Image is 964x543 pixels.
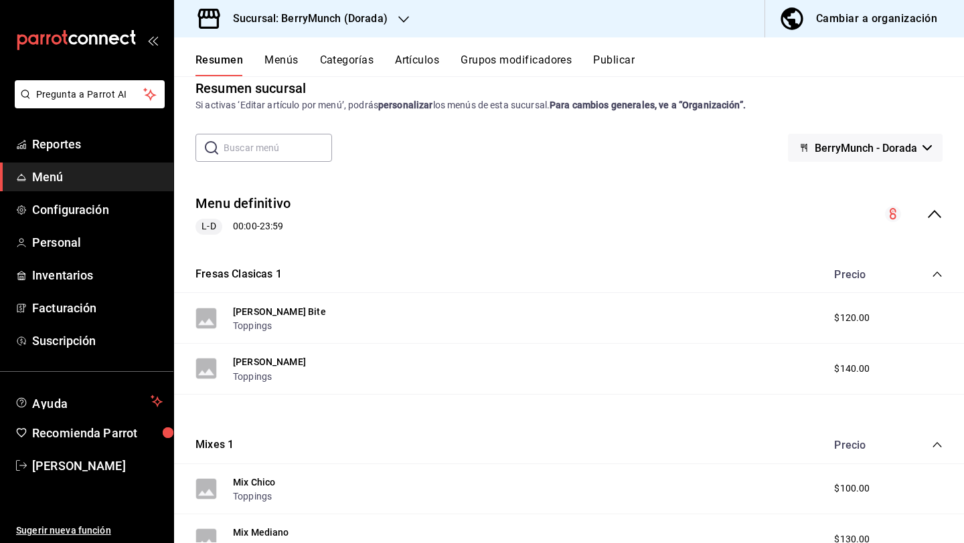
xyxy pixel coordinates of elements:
div: Precio [821,439,906,451]
span: Menú [32,168,163,186]
span: $120.00 [834,311,870,325]
span: Facturación [32,299,163,317]
button: Menús [264,53,298,76]
div: Precio [821,268,906,281]
button: Toppings [233,490,272,503]
button: Mixes 1 [195,437,234,453]
h3: Sucursal: BerryMunch (Dorada) [222,11,388,27]
div: Si activas ‘Editar artículo por menú’, podrás los menús de esta sucursal. [195,98,943,112]
span: $140.00 [834,362,870,376]
button: Artículos [395,53,439,76]
span: [PERSON_NAME] [32,457,163,475]
button: open_drawer_menu [147,35,158,45]
span: Personal [32,233,163,251]
button: Toppings [233,319,272,332]
span: $100.00 [834,481,870,496]
span: Inventarios [32,266,163,284]
span: Ayuda [32,393,145,409]
button: Pregunta a Parrot AI [15,80,165,108]
button: Toppings [233,370,272,383]
button: Categorías [320,53,374,76]
button: Publicar [593,53,635,76]
span: Sugerir nueva función [16,524,163,538]
div: collapse-menu-row [174,183,964,245]
button: Mix Mediano [233,526,289,539]
div: 00:00 - 23:59 [195,219,291,235]
div: Resumen sucursal [195,78,306,98]
button: Menu definitivo [195,194,291,213]
button: Mix Chico [233,475,275,489]
span: BerryMunch - Dorada [815,142,917,154]
strong: personalizar [378,100,433,110]
button: Resumen [195,53,243,76]
a: Pregunta a Parrot AI [9,97,165,111]
div: navigation tabs [195,53,964,76]
button: collapse-category-row [932,269,943,280]
span: L-D [196,219,221,233]
div: Cambiar a organización [816,9,937,28]
button: collapse-category-row [932,439,943,450]
strong: Para cambios generales, ve a “Organización”. [550,100,746,110]
span: Reportes [32,135,163,153]
button: [PERSON_NAME] [233,355,306,368]
button: Fresas Clasicas 1 [195,267,282,282]
span: Pregunta a Parrot AI [36,88,144,102]
span: Configuración [32,201,163,219]
button: [PERSON_NAME] Bite [233,305,326,318]
input: Buscar menú [224,134,332,161]
button: BerryMunch - Dorada [788,134,943,162]
button: Grupos modificadores [461,53,572,76]
span: Suscripción [32,332,163,350]
span: Recomienda Parrot [32,424,163,442]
